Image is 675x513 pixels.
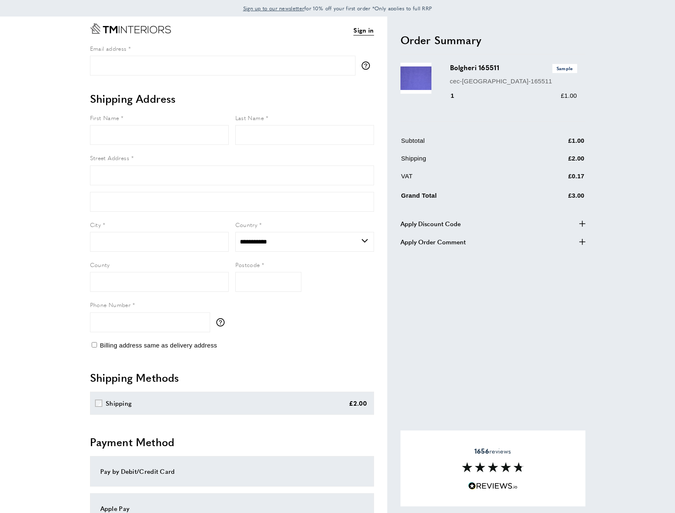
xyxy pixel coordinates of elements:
td: £1.00 [528,136,585,152]
span: £1.00 [561,92,577,99]
div: Shipping [106,398,132,408]
td: £3.00 [528,189,585,207]
a: Sign in [353,25,374,35]
h2: Shipping Methods [90,370,374,385]
span: First Name [90,113,119,122]
h3: Bolgheri 165511 [450,63,577,73]
span: Sign up to our newsletter [243,5,305,12]
td: £2.00 [528,154,585,170]
span: Billing address same as delivery address [100,342,217,349]
span: Sample [552,64,577,73]
button: More information [362,61,374,70]
span: Email address [90,44,127,52]
h2: Shipping Address [90,91,374,106]
input: Billing address same as delivery address [92,342,97,348]
td: £0.17 [528,171,585,187]
span: Phone Number [90,300,131,309]
span: Postcode [235,260,260,269]
img: Reviews section [462,462,524,472]
img: Bolgheri 165511 [400,63,431,94]
div: £2.00 [349,398,367,408]
strong: 1656 [474,446,489,456]
span: County [90,260,110,269]
td: VAT [401,171,527,187]
span: City [90,220,101,229]
div: Pay by Debit/Credit Card [100,466,364,476]
div: 1 [450,91,466,101]
span: for 10% off your first order *Only applies to full RRP [243,5,432,12]
p: cec-[GEOGRAPHIC_DATA]-165511 [450,76,577,86]
h2: Order Summary [400,33,585,47]
td: Grand Total [401,189,527,207]
span: Country [235,220,258,229]
td: Shipping [401,154,527,170]
span: Apply Order Comment [400,237,466,247]
a: Go to Home page [90,23,171,34]
span: reviews [474,447,511,455]
td: Subtotal [401,136,527,152]
img: Reviews.io 5 stars [468,482,518,490]
h2: Payment Method [90,435,374,449]
span: Last Name [235,113,264,122]
a: Sign up to our newsletter [243,4,305,12]
span: Street Address [90,154,130,162]
button: More information [216,318,229,326]
span: Apply Discount Code [400,219,461,229]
